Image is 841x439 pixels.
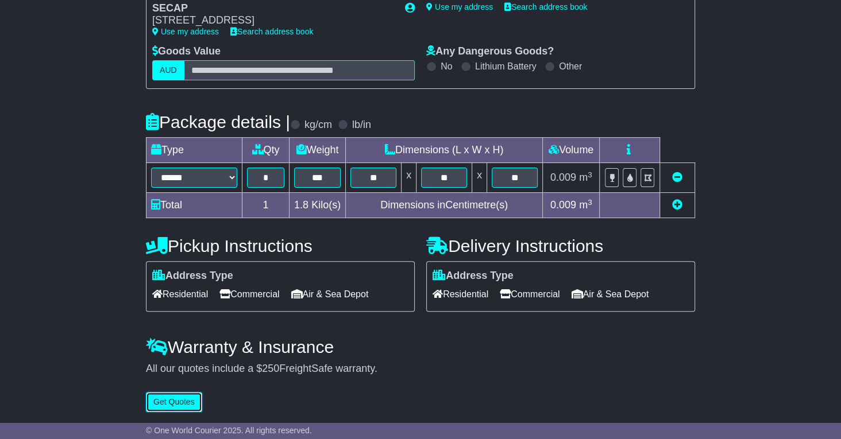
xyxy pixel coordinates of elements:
span: Commercial [500,285,560,303]
sup: 3 [588,198,592,207]
a: Remove this item [672,172,682,183]
label: Lithium Battery [475,61,537,72]
span: Air & Sea Depot [572,285,649,303]
div: All our quotes include a $ FreightSafe warranty. [146,363,695,375]
a: Search address book [230,27,313,36]
span: 0.009 [550,199,576,211]
button: Get Quotes [146,392,202,412]
label: Goods Value [152,45,221,58]
div: SECAP [152,2,394,15]
span: Residential [152,285,208,303]
td: Qty [242,138,290,163]
td: Kilo(s) [290,193,346,218]
div: [STREET_ADDRESS] [152,14,394,27]
span: m [579,199,592,211]
label: AUD [152,60,184,80]
td: x [402,163,416,193]
label: Address Type [433,270,514,282]
h4: Package details | [146,112,290,131]
span: © One World Courier 2025. All rights reserved. [146,426,312,435]
h4: Delivery Instructions [426,236,695,255]
td: Type [146,138,242,163]
span: Air & Sea Depot [291,285,369,303]
label: No [441,61,452,72]
td: Dimensions (L x W x H) [346,138,543,163]
span: m [579,172,592,183]
label: Address Type [152,270,233,282]
span: 250 [262,363,279,374]
sup: 3 [588,170,592,179]
label: Any Dangerous Goods? [426,45,554,58]
label: kg/cm [304,119,332,131]
td: 1 [242,193,290,218]
label: Other [559,61,582,72]
a: Use my address [152,27,219,36]
td: Dimensions in Centimetre(s) [346,193,543,218]
td: x [472,163,487,193]
span: 0.009 [550,172,576,183]
label: lb/in [352,119,371,131]
h4: Pickup Instructions [146,236,415,255]
td: Weight [290,138,346,163]
span: Commercial [219,285,279,303]
a: Add new item [672,199,682,211]
td: Total [146,193,242,218]
a: Search address book [504,2,587,11]
td: Volume [543,138,600,163]
h4: Warranty & Insurance [146,337,695,356]
span: 1.8 [294,199,308,211]
span: Residential [433,285,488,303]
a: Use my address [426,2,493,11]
